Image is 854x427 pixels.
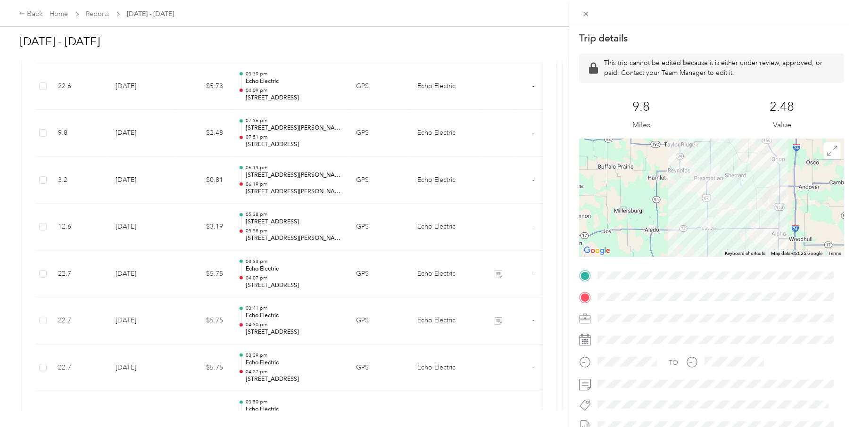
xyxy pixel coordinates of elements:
span: Map data ©2025 Google [771,251,822,256]
p: Value [773,119,791,131]
p: 2.48 [770,99,794,115]
p: Miles [632,119,650,131]
img: Google [581,245,613,257]
p: Trip details [579,32,628,45]
p: 9.8 [633,99,650,115]
iframe: Everlance-gr Chat Button Frame [801,374,854,427]
p: This trip cannot be edited because it is either under review, approved, or paid. Contact your Tea... [604,58,836,78]
a: Terms (opens in new tab) [828,251,841,256]
div: TO [669,358,678,368]
a: Open this area in Google Maps (opens a new window) [581,245,613,257]
button: Keyboard shortcuts [725,250,765,257]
